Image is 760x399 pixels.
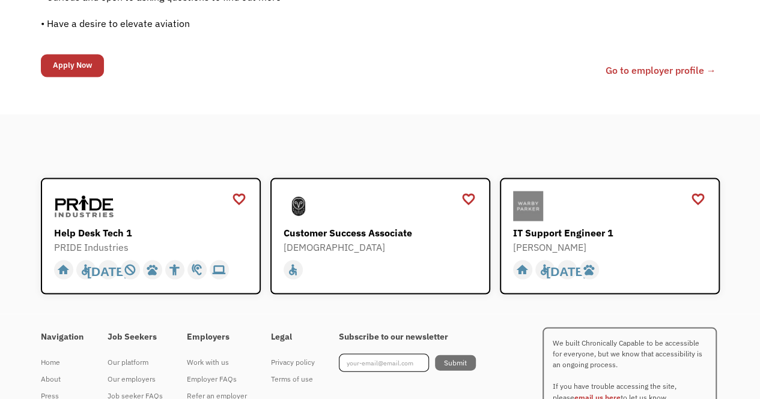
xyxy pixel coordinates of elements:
[516,260,529,278] div: home
[187,331,247,342] h4: Employers
[500,178,720,293] a: Warby ParkerIT Support Engineer 1[PERSON_NAME]homeaccessible[DATE]pets
[271,371,315,386] div: Terms of use
[606,62,716,77] a: Go to employer profile →
[461,190,476,208] a: favorite_border
[54,239,251,254] div: PRIDE Industries
[146,260,159,278] div: pets
[513,191,543,221] img: Warby Parker
[41,355,84,369] div: Home
[168,260,181,278] div: accessibility
[187,371,247,386] div: Employer FAQs
[271,353,315,370] a: Privacy policy
[691,190,705,208] a: favorite_border
[538,260,551,278] div: accessible
[57,260,70,278] div: home
[190,260,203,278] div: hearing
[513,239,710,254] div: [PERSON_NAME]
[41,16,544,31] p: • Have a desire to elevate aviation
[41,371,84,386] div: About
[41,353,84,370] a: Home
[54,191,114,221] img: PRIDE Industries
[108,355,163,369] div: Our platform
[339,353,429,371] input: your-email@email.com
[187,370,247,387] a: Employer FAQs
[41,54,104,77] input: Apply Now
[435,355,476,370] input: Submit
[41,370,84,387] a: About
[187,355,247,369] div: Work with us
[232,190,246,208] a: favorite_border
[271,331,315,342] h4: Legal
[339,353,476,371] form: Footer Newsletter
[79,260,92,278] div: accessible
[284,239,480,254] div: [DEMOGRAPHIC_DATA]
[287,260,299,278] div: accessible
[583,260,595,278] div: pets
[124,260,136,278] div: not_interested
[41,178,261,293] a: PRIDE IndustriesHelp Desk Tech 1PRIDE Industrieshomeaccessible[DATE]not_interestedpetsaccessibili...
[270,178,490,293] a: SamsaraCustomer Success Associate[DEMOGRAPHIC_DATA]accessible
[513,225,710,239] div: IT Support Engineer 1
[108,371,163,386] div: Our employers
[54,225,251,239] div: Help Desk Tech 1
[41,51,104,80] form: Email Form
[187,353,247,370] a: Work with us
[271,355,315,369] div: Privacy policy
[108,353,163,370] a: Our platform
[284,225,480,239] div: Customer Success Associate
[271,370,315,387] a: Terms of use
[108,331,163,342] h4: Job Seekers
[546,260,588,278] div: [DATE]
[213,260,225,278] div: computer
[87,260,129,278] div: [DATE]
[339,331,476,342] h4: Subscribe to our newsletter
[284,191,314,221] img: Samsara
[41,331,84,342] h4: Navigation
[108,370,163,387] a: Our employers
